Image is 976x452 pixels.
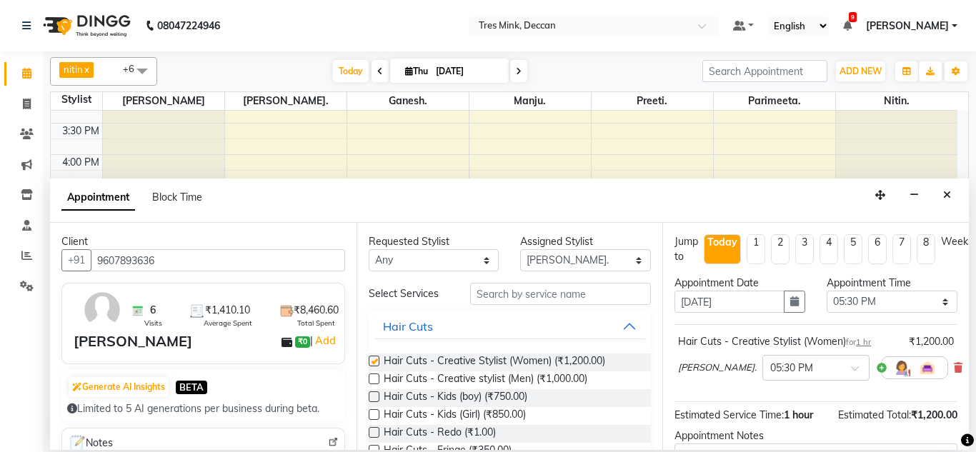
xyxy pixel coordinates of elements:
[402,66,432,76] span: Thu
[520,234,651,249] div: Assigned Stylist
[103,92,224,110] span: [PERSON_NAME]
[846,337,871,347] small: for
[144,318,162,328] span: Visits
[294,303,339,318] span: ₹8,460.60
[836,61,885,81] button: ADD NEW
[844,234,862,264] li: 5
[61,234,345,249] div: Client
[674,428,957,443] div: Appointment Notes
[917,234,935,264] li: 8
[470,283,652,305] input: Search by service name
[152,191,202,204] span: Block Time
[892,234,911,264] li: 7
[843,19,852,32] a: 9
[36,6,134,46] img: logo
[297,318,335,328] span: Total Spent
[384,389,527,407] span: Hair Cuts - Kids (boy) (₹750.00)
[678,361,757,375] span: [PERSON_NAME].
[310,332,338,349] span: |
[333,60,369,82] span: Today
[784,408,813,421] span: 1 hour
[157,6,220,46] b: 08047224946
[868,234,887,264] li: 6
[856,337,871,347] span: 1 hr
[674,291,785,313] input: yyyy-mm-dd
[674,234,698,264] div: Jump to
[383,318,433,335] div: Hair Cuts
[295,336,310,348] span: ₹0
[64,64,83,75] span: nitin
[384,353,605,371] span: Hair Cuts - Creative Stylist (Women) (₹1,200.00)
[67,401,339,416] div: Limited to 5 AI generations per business during beta.
[747,234,765,264] li: 1
[51,92,102,107] div: Stylist
[358,286,459,301] div: Select Services
[384,371,587,389] span: Hair Cuts - Creative stylist (Men) (₹1,000.00)
[866,19,949,34] span: [PERSON_NAME]
[795,234,814,264] li: 3
[74,331,192,352] div: [PERSON_NAME]
[836,92,958,110] span: Nitin.
[225,92,347,110] span: [PERSON_NAME].
[674,276,805,291] div: Appointment Date
[59,155,102,170] div: 4:00 PM
[702,60,827,82] input: Search Appointment
[911,408,957,421] span: ₹1,200.00
[347,92,469,110] span: Ganesh.
[123,63,145,74] span: +6
[432,61,503,82] input: 2025-09-04
[838,408,911,421] span: Estimated Total:
[820,234,838,264] li: 4
[374,313,646,339] button: Hair Cuts
[81,289,123,331] img: avatar
[840,66,882,76] span: ADD NEW
[937,184,957,206] button: Close
[919,359,936,376] img: Interior.png
[771,234,790,264] li: 2
[150,303,156,318] span: 6
[384,425,496,443] span: Hair Cuts - Redo (₹1.00)
[61,249,91,271] button: +91
[827,276,957,291] div: Appointment Time
[707,235,737,250] div: Today
[678,334,871,349] div: Hair Cuts - Creative Stylist (Women)
[204,318,252,328] span: Average Spent
[849,12,857,22] span: 9
[369,234,499,249] div: Requested Stylist
[674,408,784,421] span: Estimated Service Time:
[469,92,591,110] span: Manju.
[205,303,250,318] span: ₹1,410.10
[61,185,135,211] span: Appointment
[59,124,102,139] div: 3:30 PM
[893,359,910,376] img: Hairdresser.png
[909,334,954,349] div: ₹1,200.00
[313,332,338,349] a: Add
[69,377,169,397] button: Generate AI Insights
[384,407,526,425] span: Hair Cuts - Kids (Girl) (₹850.00)
[592,92,713,110] span: Preeti.
[83,64,89,75] a: x
[91,249,345,271] input: Search by Name/Mobile/Email/Code
[714,92,835,110] span: Parimeeta.
[176,381,207,394] span: BETA
[941,234,973,249] div: Weeks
